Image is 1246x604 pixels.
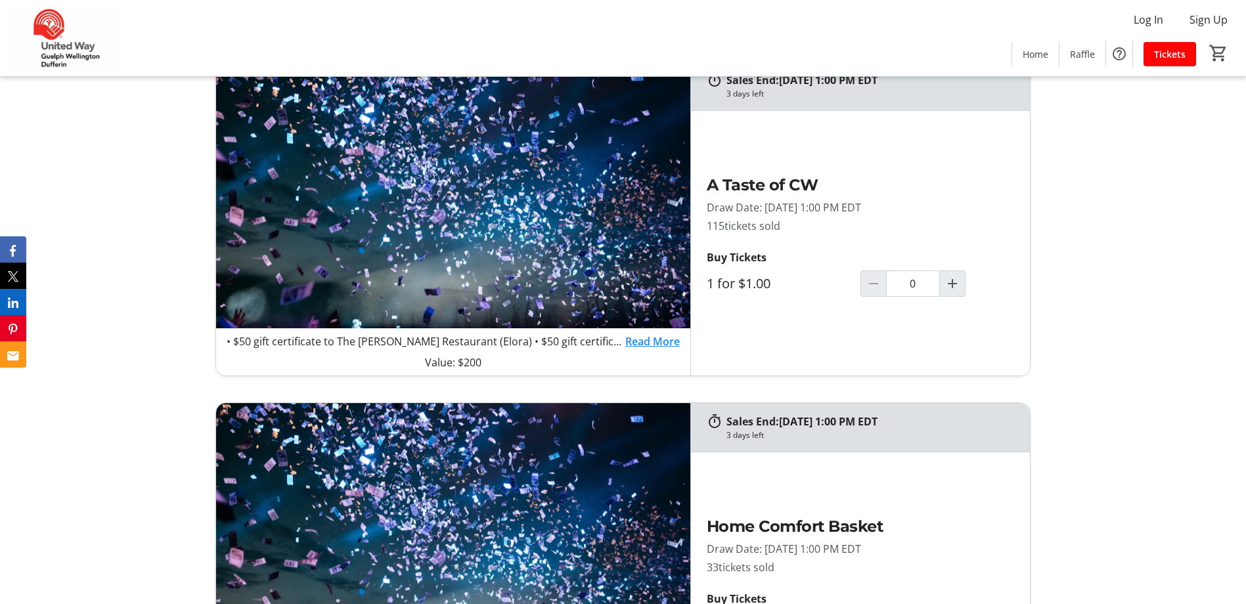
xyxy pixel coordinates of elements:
p: • $50 gift certificate to The [PERSON_NAME] Restaurant (Elora) • $50 gift certificate to Elora Br... [227,334,625,349]
p: Value: $200 [227,355,680,370]
span: Tickets [1154,47,1186,61]
h2: Home Comfort Basket [707,515,1014,538]
strong: Buy Tickets [707,250,767,265]
p: Draw Date: [DATE] 1:00 PM EDT [707,541,1014,557]
p: 33 tickets sold [707,559,1014,575]
img: A Taste of CW [216,62,690,328]
p: 115 tickets sold [707,218,1014,234]
button: Sign Up [1179,9,1238,30]
img: United Way Guelph Wellington Dufferin's Logo [8,5,125,71]
span: [DATE] 1:00 PM EDT [779,414,878,429]
button: Cart [1207,41,1230,65]
p: Draw Date: [DATE] 1:00 PM EDT [707,200,1014,215]
h2: A Taste of CW [707,173,1014,197]
label: 1 for $1.00 [707,276,770,291]
span: Sign Up [1190,12,1228,28]
span: Home [1023,47,1048,61]
button: Log In [1123,9,1174,30]
a: Read More [625,334,680,349]
button: Help [1106,41,1132,67]
a: Raffle [1059,42,1105,66]
a: Home [1012,42,1059,66]
span: Sales End: [726,414,779,429]
div: 3 days left [726,88,764,100]
div: 3 days left [726,429,764,441]
span: Raffle [1070,47,1095,61]
span: [DATE] 1:00 PM EDT [779,73,878,87]
button: Increment by one [940,271,965,296]
span: Log In [1134,12,1163,28]
a: Tickets [1144,42,1196,66]
span: Sales End: [726,73,779,87]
